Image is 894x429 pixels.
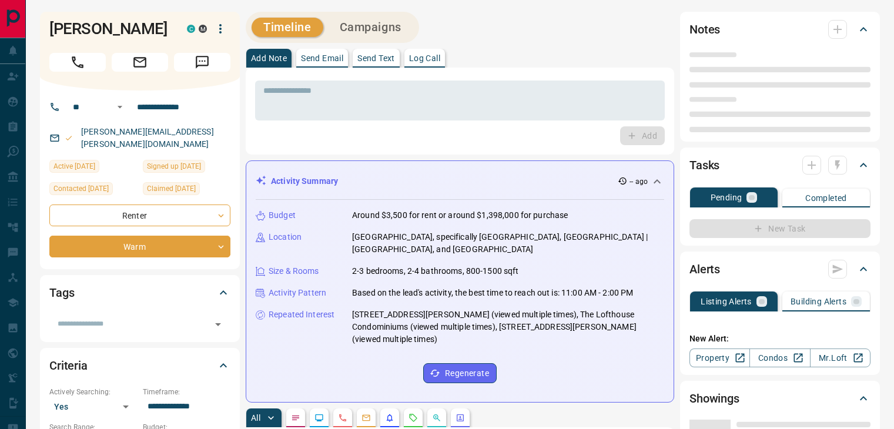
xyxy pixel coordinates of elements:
[49,160,137,176] div: Sun Aug 10 2025
[810,348,870,367] a: Mr.Loft
[174,53,230,72] span: Message
[338,413,347,423] svg: Calls
[81,127,214,149] a: [PERSON_NAME][EMAIL_ADDRESS][PERSON_NAME][DOMAIN_NAME]
[689,20,720,39] h2: Notes
[53,160,95,172] span: Active [DATE]
[251,414,260,422] p: All
[199,25,207,33] div: mrloft.ca
[805,194,847,202] p: Completed
[328,18,413,37] button: Campaigns
[113,100,127,114] button: Open
[269,287,326,299] p: Activity Pattern
[352,309,664,346] p: [STREET_ADDRESS][PERSON_NAME] (viewed multiple times), The Lofthouse Condominiums (viewed multipl...
[143,182,230,199] div: Thu Aug 14 2025
[143,387,230,397] p: Timeframe:
[49,351,230,380] div: Criteria
[147,160,201,172] span: Signed up [DATE]
[432,413,441,423] svg: Opportunities
[689,348,750,367] a: Property
[49,387,137,397] p: Actively Searching:
[210,316,226,333] button: Open
[49,397,137,416] div: Yes
[689,15,870,43] div: Notes
[49,279,230,307] div: Tags
[409,54,440,62] p: Log Call
[49,283,74,302] h2: Tags
[689,156,719,175] h2: Tasks
[187,25,195,33] div: condos.ca
[689,384,870,413] div: Showings
[269,231,302,243] p: Location
[423,363,497,383] button: Regenerate
[49,19,169,38] h1: [PERSON_NAME]
[269,309,334,321] p: Repeated Interest
[630,176,648,187] p: -- ago
[49,356,88,375] h2: Criteria
[689,255,870,283] div: Alerts
[53,183,109,195] span: Contacted [DATE]
[701,297,752,306] p: Listing Alerts
[409,413,418,423] svg: Requests
[49,236,230,257] div: Warm
[269,209,296,222] p: Budget
[314,413,324,423] svg: Lead Browsing Activity
[711,193,742,202] p: Pending
[49,53,106,72] span: Call
[689,151,870,179] div: Tasks
[352,287,633,299] p: Based on the lead's activity, the best time to reach out is: 11:00 AM - 2:00 PM
[352,209,568,222] p: Around $3,500 for rent or around $1,398,000 for purchase
[301,54,343,62] p: Send Email
[689,260,720,279] h2: Alerts
[256,170,664,192] div: Activity Summary-- ago
[271,175,338,187] p: Activity Summary
[49,182,137,199] div: Thu Aug 14 2025
[791,297,846,306] p: Building Alerts
[291,413,300,423] svg: Notes
[143,160,230,176] div: Fri Jun 24 2016
[456,413,465,423] svg: Agent Actions
[385,413,394,423] svg: Listing Alerts
[689,389,739,408] h2: Showings
[112,53,168,72] span: Email
[49,205,230,226] div: Renter
[252,18,323,37] button: Timeline
[352,265,519,277] p: 2-3 bedrooms, 2-4 bathrooms, 800-1500 sqft
[749,348,810,367] a: Condos
[357,54,395,62] p: Send Text
[65,134,73,142] svg: Email Valid
[361,413,371,423] svg: Emails
[352,231,664,256] p: [GEOGRAPHIC_DATA], specifically [GEOGRAPHIC_DATA], [GEOGRAPHIC_DATA] | [GEOGRAPHIC_DATA], and [GE...
[689,333,870,345] p: New Alert:
[269,265,319,277] p: Size & Rooms
[147,183,196,195] span: Claimed [DATE]
[251,54,287,62] p: Add Note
